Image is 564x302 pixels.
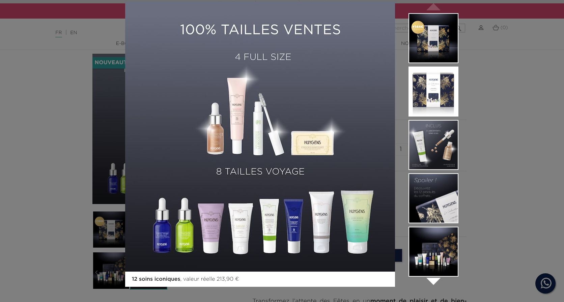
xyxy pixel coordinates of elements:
[125,1,395,272] img: Le Calendrier de L'Avent
[417,264,450,298] i: 
[132,277,180,282] strong: 12 soins iconiques
[132,275,388,283] p: , valeur réelle 213,90 €
[408,13,458,63] img: Le Calendrier de L'Avent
